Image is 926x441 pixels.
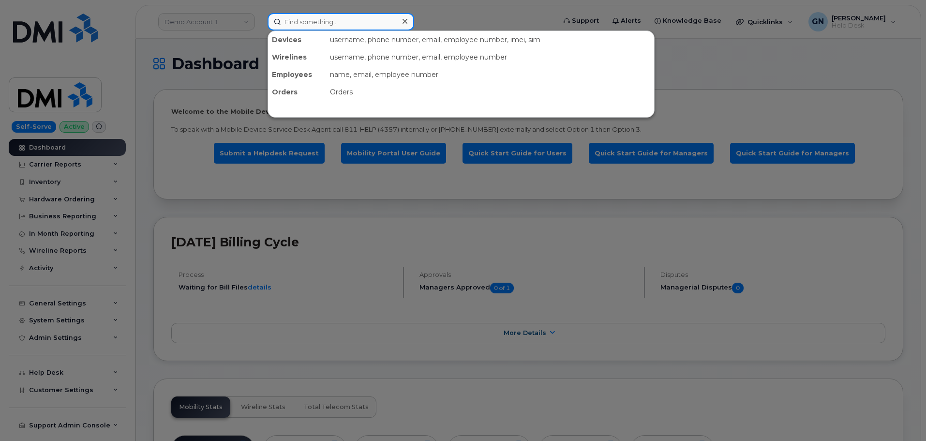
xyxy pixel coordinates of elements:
[326,66,654,83] div: name, email, employee number
[326,31,654,48] div: username, phone number, email, employee number, imei, sim
[268,83,326,101] div: Orders
[268,31,326,48] div: Devices
[268,48,326,66] div: Wirelines
[268,66,326,83] div: Employees
[326,83,654,101] div: Orders
[326,48,654,66] div: username, phone number, email, employee number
